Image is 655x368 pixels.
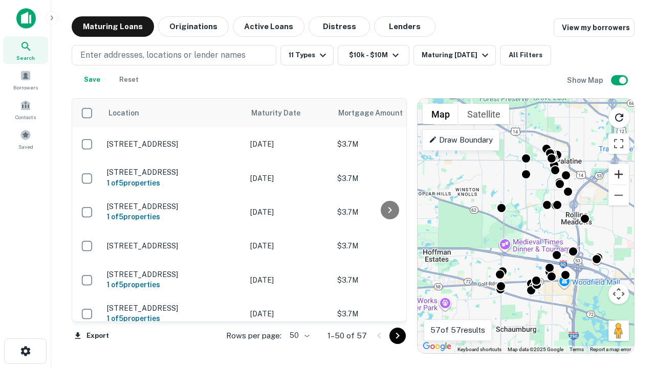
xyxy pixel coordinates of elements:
p: [STREET_ADDRESS] [107,140,240,149]
p: [STREET_ADDRESS] [107,168,240,177]
h6: Show Map [567,75,605,86]
button: Enter addresses, locations or lender names [72,45,276,65]
a: Open this area in Google Maps (opens a new window) [420,340,454,353]
button: Originations [158,16,229,37]
button: Reset [113,70,145,90]
button: Keyboard shortcuts [457,346,501,353]
a: Saved [3,125,48,153]
p: $3.7M [337,206,440,218]
span: Borrowers [13,83,38,91]
div: 0 0 [418,99,634,353]
span: Map data ©2025 Google [508,347,563,352]
div: Maturing [DATE] [422,49,491,61]
p: 57 of 57 results [430,324,485,336]
button: $10k - $10M [338,45,409,65]
span: Location [108,107,139,119]
button: Save your search to get updates of matches that match your search criteria. [76,70,108,90]
p: $3.7M [337,274,440,286]
p: [DATE] [250,274,327,286]
p: [STREET_ADDRESS] [107,270,240,279]
button: Export [72,328,112,343]
a: Borrowers [3,66,48,94]
span: Mortgage Amount [338,107,416,119]
p: Draw Boundary [429,134,493,146]
button: Zoom in [608,164,629,185]
p: [DATE] [250,206,327,218]
a: Search [3,36,48,64]
h6: 1 of 5 properties [107,279,240,290]
p: [DATE] [250,139,327,150]
p: [STREET_ADDRESS] [107,202,240,211]
h6: 1 of 5 properties [107,313,240,324]
h6: 1 of 5 properties [107,177,240,189]
p: [STREET_ADDRESS] [107,241,240,250]
span: Maturity Date [251,107,314,119]
p: [DATE] [250,173,327,184]
button: Lenders [374,16,435,37]
button: Reload search area [608,107,630,128]
span: Search [16,54,35,62]
p: [STREET_ADDRESS] [107,304,240,313]
button: Drag Pegman onto the map to open Street View [608,320,629,341]
button: Show street map [423,104,458,124]
a: View my borrowers [554,18,635,37]
button: Maturing Loans [72,16,154,37]
div: 50 [286,328,311,343]
span: Saved [18,143,33,151]
button: Active Loans [233,16,304,37]
iframe: Chat Widget [604,254,655,303]
p: $3.7M [337,240,440,251]
button: All Filters [500,45,551,65]
p: [DATE] [250,308,327,319]
p: $3.7M [337,173,440,184]
button: 11 Types [280,45,334,65]
button: Toggle fullscreen view [608,133,629,154]
th: Location [102,99,245,127]
p: [DATE] [250,240,327,251]
a: Terms (opens in new tab) [570,347,584,352]
th: Mortgage Amount [332,99,445,127]
button: Distress [309,16,370,37]
button: Go to next page [389,328,406,344]
img: Google [420,340,454,353]
a: Report a map error [590,347,631,352]
a: Contacts [3,96,48,123]
p: $3.7M [337,139,440,150]
p: 1–50 of 57 [327,330,367,342]
img: capitalize-icon.png [16,8,36,29]
th: Maturity Date [245,99,332,127]
span: Contacts [15,113,36,121]
p: Enter addresses, locations or lender names [80,49,246,61]
button: Maturing [DATE] [413,45,496,65]
button: Zoom out [608,185,629,205]
h6: 1 of 5 properties [107,211,240,222]
button: Show satellite imagery [458,104,509,124]
p: $3.7M [337,308,440,319]
p: Rows per page: [226,330,281,342]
